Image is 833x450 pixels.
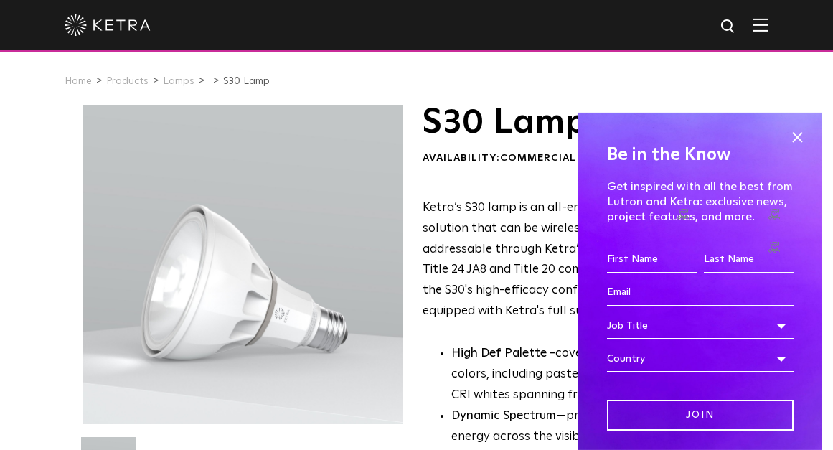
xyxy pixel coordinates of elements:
img: Hamburger%20Nav.svg [753,18,768,32]
a: Products [106,76,149,86]
span: Commercial & Residential [500,153,664,163]
div: Country [607,345,794,372]
img: ketra-logo-2019-white [65,14,151,36]
a: Home [65,76,92,86]
h4: Be in the Know [607,141,794,169]
img: search icon [720,18,738,36]
p: Get inspired with all the best from Lutron and Ketra: exclusive news, project features, and more. [607,179,794,224]
div: Availability: [423,151,749,166]
div: Job Title [607,312,794,339]
strong: Dynamic Spectrum [451,410,556,422]
h1: S30 Lamp [423,105,749,141]
input: First Name [607,246,697,273]
input: Email [607,279,794,306]
p: covers a wide range of 16.7 million colors, including pastels, saturated colors and high CRI whit... [451,344,749,406]
input: Last Name [704,246,794,273]
a: Lamps [163,76,194,86]
strong: High Def Palette - [451,347,555,360]
input: Join [607,400,794,431]
a: S30 Lamp [223,76,270,86]
span: Ketra’s S30 lamp is an all-encompassing LED retrofit solution that can be wirelessly controlled a... [423,202,748,317]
